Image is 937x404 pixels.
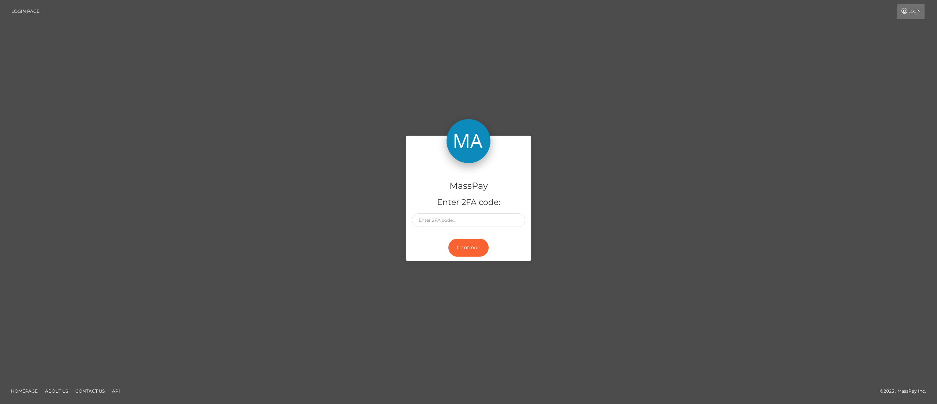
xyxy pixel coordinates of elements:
img: MassPay [447,119,490,163]
a: Login Page [11,4,40,19]
a: Login [897,4,925,19]
input: Enter 2FA code.. [412,213,525,227]
div: © 2025 , MassPay Inc. [880,387,932,395]
h5: Enter 2FA code: [412,197,525,208]
a: About Us [42,385,71,397]
h4: MassPay [412,180,525,192]
a: API [109,385,123,397]
button: Continue [448,239,489,257]
a: Contact Us [72,385,108,397]
a: Homepage [8,385,41,397]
